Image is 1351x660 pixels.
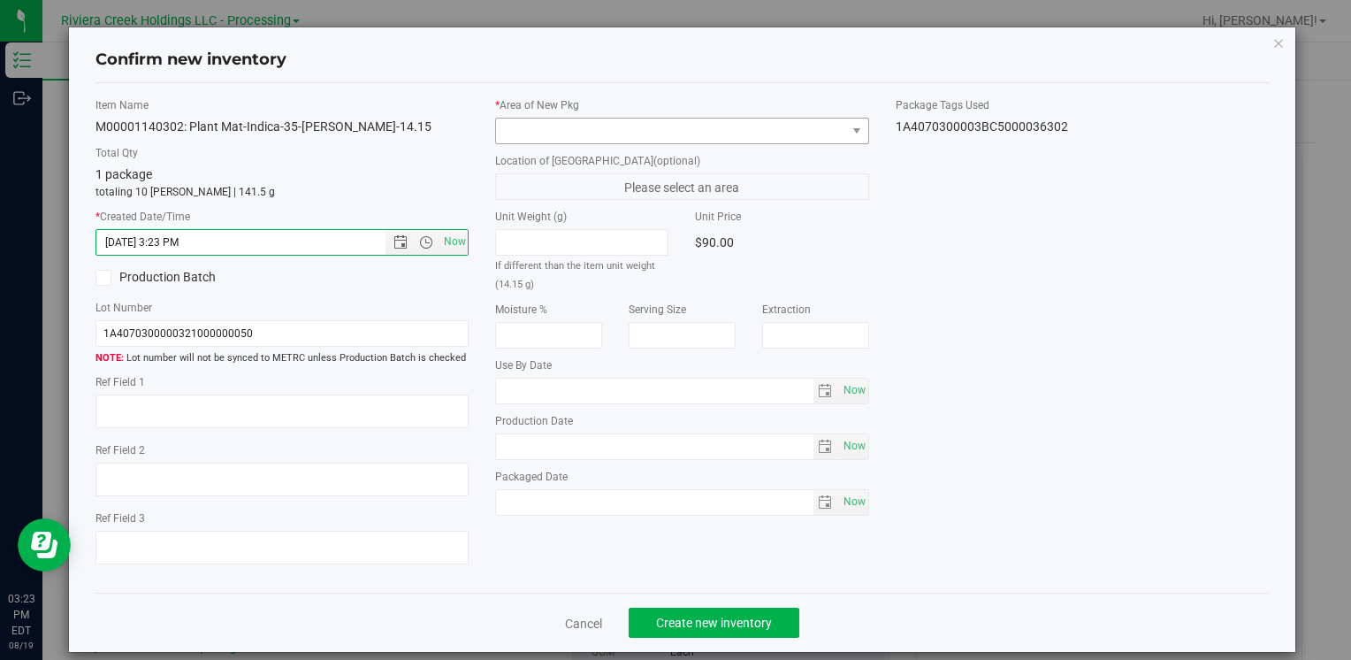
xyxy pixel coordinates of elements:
label: Area of New Pkg [495,97,868,113]
span: select [813,490,839,515]
label: Packaged Date [495,469,868,485]
label: Unit Weight (g) [495,209,668,225]
label: Package Tags Used [896,97,1269,113]
label: Production Date [495,413,868,429]
label: Serving Size [629,302,736,318]
label: Use By Date [495,357,868,373]
span: Set Current date [439,229,469,255]
label: Unit Price [695,209,868,225]
label: Production Batch [95,268,269,287]
label: Created Date/Time [95,209,469,225]
span: select [839,379,868,403]
span: Open the time view [411,235,441,249]
label: Moisture % [495,302,602,318]
span: Open the date view [385,235,416,249]
span: select [839,434,868,459]
label: Extraction [762,302,869,318]
label: Ref Field 3 [95,510,469,526]
label: Total Qty [95,145,469,161]
a: Cancel [565,615,602,633]
span: Please select an area [495,173,868,200]
label: Lot Number [95,300,469,316]
span: (optional) [653,155,700,167]
label: Location of [GEOGRAPHIC_DATA] [495,153,868,169]
iframe: Resource center [18,518,71,572]
span: Set Current date [839,489,869,515]
label: Ref Field 1 [95,374,469,390]
span: Lot number will not be synced to METRC unless Production Batch is checked [95,351,469,366]
small: If different than the item unit weight (14.15 g) [495,260,655,290]
div: $90.00 [695,229,868,256]
div: M00001140302: Plant Mat-Indica-35-[PERSON_NAME]-14.15 [95,118,469,136]
p: totaling 10 [PERSON_NAME] | 141.5 g [95,184,469,200]
div: 1A4070300003BC5000036302 [896,118,1269,136]
h4: Confirm new inventory [95,49,286,72]
span: select [813,434,839,459]
label: Ref Field 2 [95,442,469,458]
span: 1 package [95,167,152,181]
span: select [839,490,868,515]
label: Item Name [95,97,469,113]
span: Create new inventory [656,616,772,630]
span: Set Current date [839,434,869,459]
span: Set Current date [839,378,869,403]
span: select [813,379,839,403]
button: Create new inventory [629,608,799,638]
